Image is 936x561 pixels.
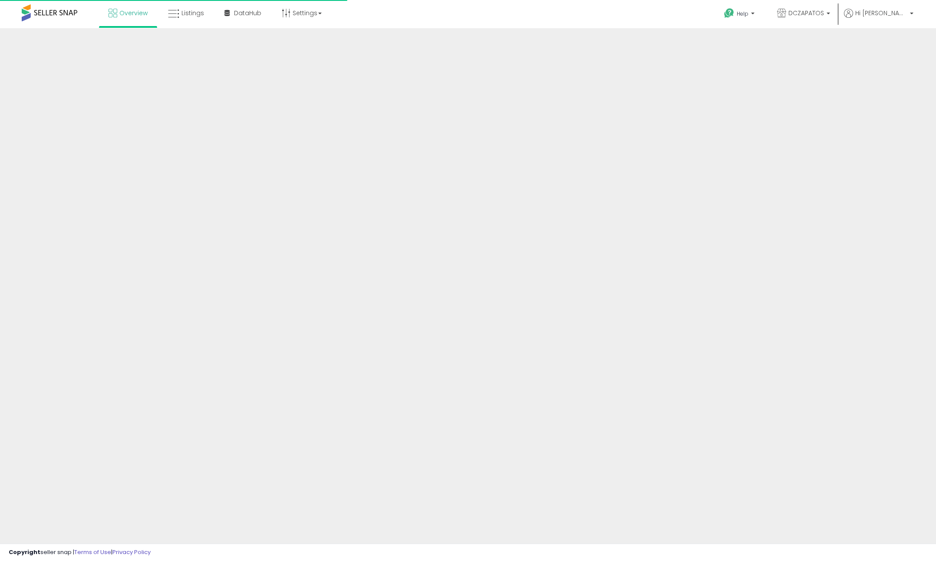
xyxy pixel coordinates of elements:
a: Help [717,1,763,28]
span: DataHub [234,9,261,17]
span: DCZAPATOS [788,9,824,17]
span: Help [737,10,748,17]
a: Hi [PERSON_NAME] [844,9,913,28]
i: Get Help [724,8,735,19]
span: Hi [PERSON_NAME] [855,9,907,17]
span: Listings [181,9,204,17]
span: Overview [119,9,148,17]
